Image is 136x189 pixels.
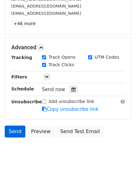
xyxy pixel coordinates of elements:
a: Send [5,126,25,138]
h5: Advanced [11,44,125,51]
strong: Filters [11,74,27,79]
strong: Schedule [11,86,34,91]
a: Preview [27,126,55,138]
a: +46 more [11,20,38,28]
small: [EMAIL_ADDRESS][DOMAIN_NAME] [11,11,81,16]
div: Widget de chat [105,159,136,189]
strong: Unsubscribe [11,99,42,104]
label: UTM Codes [95,54,119,61]
span: Send now [42,87,65,92]
a: Copy unsubscribe link [42,106,98,112]
label: Track Opens [49,54,76,61]
iframe: Chat Widget [105,159,136,189]
label: Track Clicks [49,62,74,68]
strong: Tracking [11,55,32,60]
label: Add unsubscribe link [49,98,94,105]
a: Send Test Email [56,126,104,138]
small: [EMAIL_ADDRESS][DOMAIN_NAME] [11,4,81,8]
